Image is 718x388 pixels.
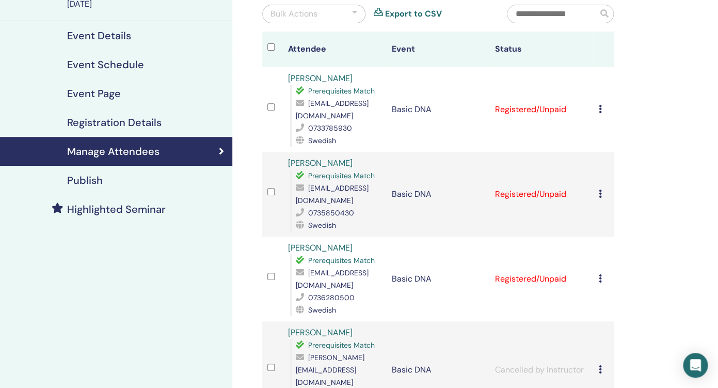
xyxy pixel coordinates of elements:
a: [PERSON_NAME] [288,242,353,253]
span: [EMAIL_ADDRESS][DOMAIN_NAME] [296,99,369,120]
span: [EMAIL_ADDRESS][DOMAIN_NAME] [296,183,369,205]
span: Prerequisites Match [308,86,375,96]
td: Basic DNA [386,67,489,152]
td: Basic DNA [386,237,489,321]
th: Status [490,32,593,67]
span: Swedish [308,305,336,315]
h4: Manage Attendees [67,145,159,158]
a: [PERSON_NAME] [288,158,353,168]
span: Prerequisites Match [308,256,375,265]
td: Basic DNA [386,152,489,237]
h4: Registration Details [67,116,162,129]
span: 0735850430 [308,208,354,218]
a: [PERSON_NAME] [288,327,353,338]
div: Bulk Actions [270,8,317,20]
span: Swedish [308,136,336,145]
a: Export to CSV [385,8,442,20]
a: [PERSON_NAME] [288,73,353,84]
div: Open Intercom Messenger [683,353,708,378]
span: Prerequisites Match [308,171,375,180]
span: 0736280500 [308,293,355,302]
span: [EMAIL_ADDRESS][DOMAIN_NAME] [296,268,369,290]
h4: Publish [67,174,103,187]
span: 0733785930 [308,123,352,133]
span: Swedish [308,221,336,230]
h4: Event Schedule [67,58,144,71]
span: [PERSON_NAME][EMAIL_ADDRESS][DOMAIN_NAME] [296,353,364,387]
th: Event [386,32,489,67]
h4: Event Details [67,29,131,42]
span: Prerequisites Match [308,340,375,350]
th: Attendee [283,32,386,67]
h4: Event Page [67,87,121,100]
h4: Highlighted Seminar [67,203,166,215]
